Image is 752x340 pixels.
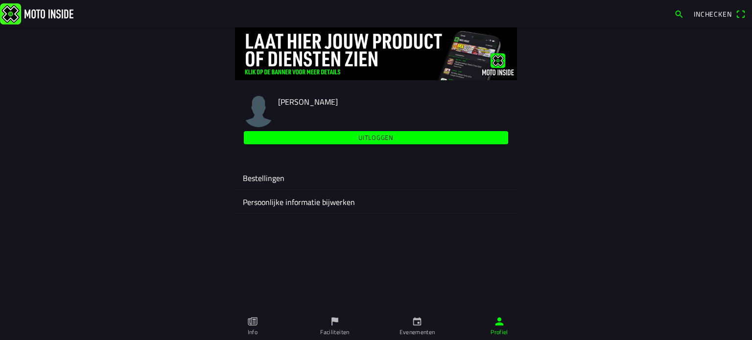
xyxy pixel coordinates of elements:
span: [PERSON_NAME] [278,96,338,108]
ion-icon: calendar [412,316,423,327]
ion-icon: paper [247,316,258,327]
img: 4Lg0uCZZgYSq9MW2zyHRs12dBiEH1AZVHKMOLPl0.jpg [235,27,517,80]
ion-label: Bestellingen [243,172,509,184]
a: search [669,5,689,22]
ion-icon: flag [329,316,340,327]
span: Inchecken [694,9,732,19]
ion-icon: person [494,316,505,327]
ion-label: Info [248,328,258,337]
ion-label: Faciliteiten [320,328,349,337]
ion-label: Profiel [491,328,508,337]
img: moto-inside-avatar.png [243,96,274,127]
a: Incheckenqr scanner [689,5,750,22]
ion-label: Evenementen [399,328,435,337]
ion-label: Persoonlijke informatie bijwerken [243,196,509,208]
ion-button: Uitloggen [244,131,508,144]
